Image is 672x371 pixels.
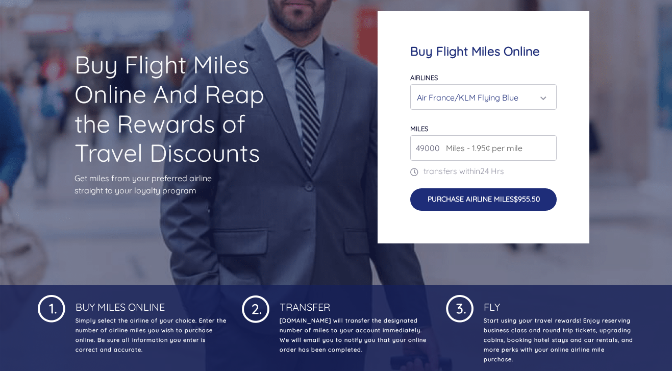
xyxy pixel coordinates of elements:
label: Airlines [410,73,438,82]
div: Air France/KLM Flying Blue [417,88,544,107]
span: 24 Hrs [480,166,504,176]
img: 1 [242,293,269,323]
h1: Buy Flight Miles Online And Reap the Rewards of Travel Discounts [74,50,294,167]
h4: Buy Miles Online [73,293,227,313]
h4: Fly [482,293,635,313]
img: 1 [446,293,474,323]
label: miles [410,125,428,133]
p: Simply select the airline of your choice. Enter the number of airline miles you wish to purchase ... [73,316,227,355]
p: transfers within [410,165,557,177]
h4: Transfer [278,293,431,313]
h4: Buy Flight Miles Online [410,44,557,59]
p: [DOMAIN_NAME] will transfer the designated number of miles to your account immediately. We will e... [278,316,431,355]
button: Air France/KLM Flying Blue [410,84,557,110]
button: Purchase Airline Miles$955.50 [410,188,557,211]
img: 1 [38,293,65,323]
span: Miles - 1.95¢ per mile [441,142,522,154]
p: Start using your travel rewards! Enjoy reserving business class and round trip tickets, upgrading... [482,316,635,364]
p: Get miles from your preferred airline straight to your loyalty program [74,172,294,196]
span: $955.50 [514,194,540,204]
